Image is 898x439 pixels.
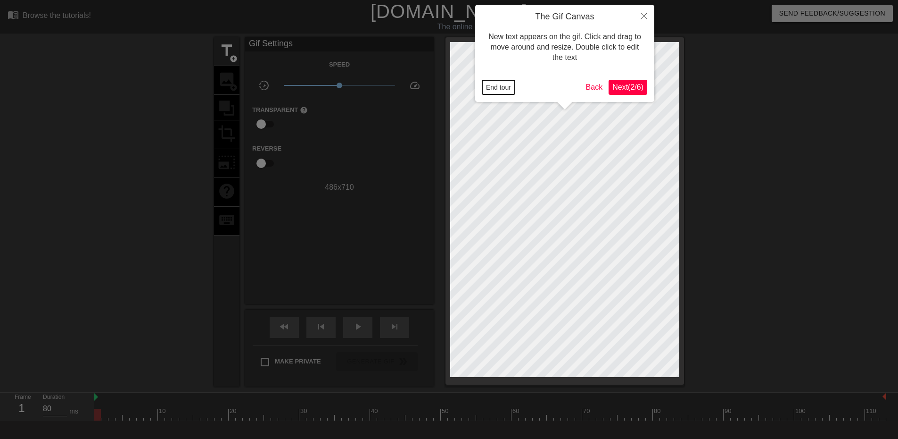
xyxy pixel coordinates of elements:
[612,83,643,91] span: Next ( 2 / 6 )
[482,80,515,94] button: End tour
[245,37,434,51] div: Gif Settings
[245,182,434,193] div: 486 x 710
[230,406,238,416] div: 20
[634,5,654,26] button: Close
[389,321,400,332] span: skip_next
[482,22,647,73] div: New text appears on the gif. Click and drag to move around and resize. Double click to edit the text
[8,9,19,20] span: menu_book
[69,406,78,416] div: ms
[258,80,270,91] span: slow_motion_video
[795,406,807,416] div: 100
[15,400,29,417] div: 1
[866,406,878,416] div: 110
[772,5,893,22] button: Send Feedback/Suggestion
[252,144,281,153] label: Reverse
[23,11,91,19] div: Browse the tutorials!
[252,105,308,115] label: Transparent
[371,406,379,416] div: 40
[300,406,309,416] div: 30
[409,80,420,91] span: speed
[371,1,527,22] a: [DOMAIN_NAME]
[609,80,647,95] button: Next
[779,8,885,19] span: Send Feedback/Suggestion
[442,406,450,416] div: 50
[329,60,350,69] label: Speed
[159,406,167,416] div: 10
[43,395,65,400] label: Duration
[279,321,290,332] span: fast_rewind
[654,406,662,416] div: 80
[725,406,733,416] div: 90
[352,321,363,332] span: play_arrow
[304,21,637,33] div: The online gif editor
[482,12,647,22] h4: The Gif Canvas
[315,321,327,332] span: skip_previous
[8,9,91,24] a: Browse the tutorials!
[218,42,236,59] span: title
[582,80,607,95] button: Back
[8,393,36,420] div: Frame
[300,106,308,114] span: help
[882,393,886,400] img: bound-end.png
[583,406,592,416] div: 70
[275,357,321,366] span: Make Private
[512,406,521,416] div: 60
[230,55,238,63] span: add_circle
